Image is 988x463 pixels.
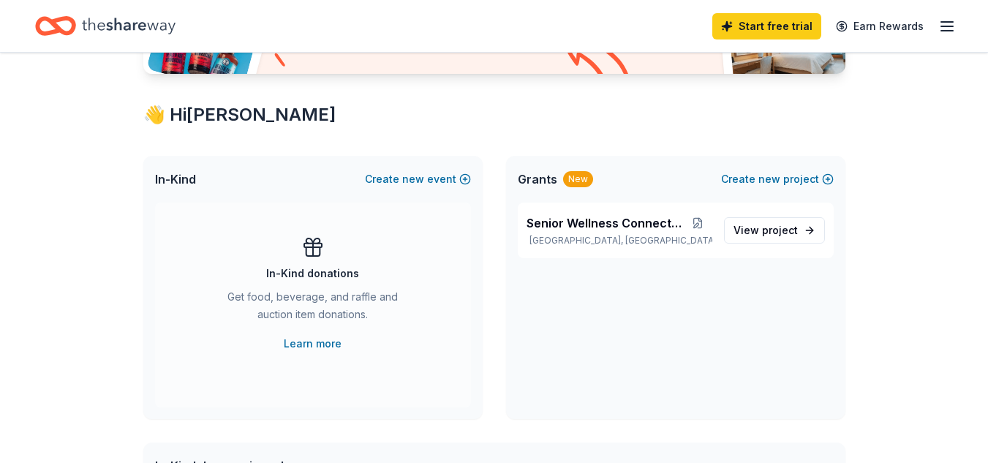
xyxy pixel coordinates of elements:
span: Grants [518,170,557,188]
a: Home [35,9,176,43]
span: new [402,170,424,188]
p: [GEOGRAPHIC_DATA], [GEOGRAPHIC_DATA] [527,235,712,246]
span: project [762,224,798,236]
button: Createnewevent [365,170,471,188]
a: Start free trial [712,13,821,39]
a: View project [724,217,825,244]
a: Learn more [284,335,342,353]
div: In-Kind donations [266,265,359,282]
div: New [563,171,593,187]
img: Curvy arrow [559,30,633,85]
button: Createnewproject [721,170,834,188]
div: Get food, beverage, and raffle and auction item donations. [214,288,412,329]
span: View [734,222,798,239]
div: 👋 Hi [PERSON_NAME] [143,103,845,127]
a: Earn Rewards [827,13,932,39]
span: Senior Wellness Connection [527,214,684,232]
span: new [758,170,780,188]
span: In-Kind [155,170,196,188]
